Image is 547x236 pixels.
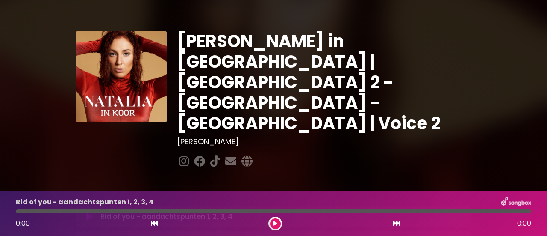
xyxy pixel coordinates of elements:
span: 0:00 [517,218,531,229]
span: 0:00 [16,218,30,228]
h3: [PERSON_NAME] [177,137,472,146]
img: songbox-logo-white.png [501,197,531,208]
img: YTVS25JmS9CLUqXqkEhs [76,31,167,122]
h1: [PERSON_NAME] in [GEOGRAPHIC_DATA] | [GEOGRAPHIC_DATA] 2 - [GEOGRAPHIC_DATA] - [GEOGRAPHIC_DATA] ... [177,31,472,134]
p: Rid of you - aandachtspunten 1, 2, 3, 4 [16,197,153,207]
